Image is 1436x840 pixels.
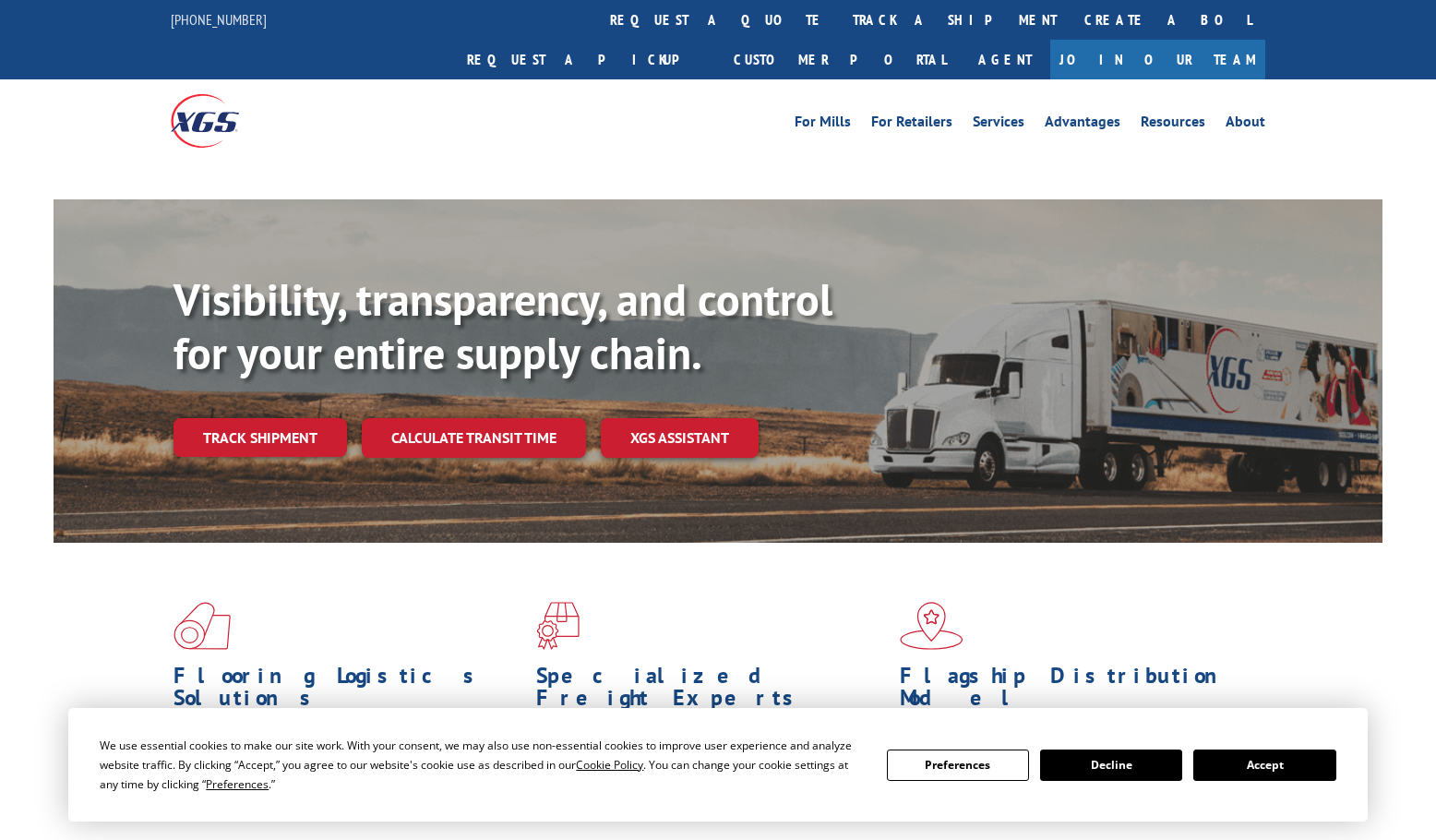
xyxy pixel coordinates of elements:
[68,708,1368,822] div: Cookie Consent Prompt
[900,602,963,650] img: xgs-icon-flagship-distribution-model-red
[576,757,643,773] span: Cookie Policy
[453,40,720,79] a: Request a pickup
[171,10,267,29] a: [PHONE_NUMBER]
[795,114,851,135] a: For Mills
[536,801,766,822] a: Learn More >
[536,602,580,650] img: xgs-icon-focused-on-flooring-red
[174,801,403,822] a: Learn More >
[100,736,864,794] div: We use essential cookies to make our site work. With your consent, we may also use non-essential ...
[1045,114,1120,135] a: Advantages
[1141,114,1205,135] a: Resources
[601,418,759,458] a: XGS ASSISTANT
[900,665,1249,718] h1: Flagship Distribution Model
[206,776,269,792] span: Preferences
[362,418,586,458] a: Calculate transit time
[973,114,1024,135] a: Services
[174,418,347,457] a: Track shipment
[960,40,1050,79] a: Agent
[174,270,832,381] b: Visibility, transparency, and control for your entire supply chain.
[536,665,885,718] h1: Specialized Freight Experts
[1193,750,1335,781] button: Accept
[174,665,522,718] h1: Flooring Logistics Solutions
[887,750,1029,781] button: Preferences
[1226,114,1265,135] a: About
[1050,40,1265,79] a: Join Our Team
[871,114,952,135] a: For Retailers
[174,602,231,650] img: xgs-icon-total-supply-chain-intelligence-red
[720,40,960,79] a: Customer Portal
[1040,750,1182,781] button: Decline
